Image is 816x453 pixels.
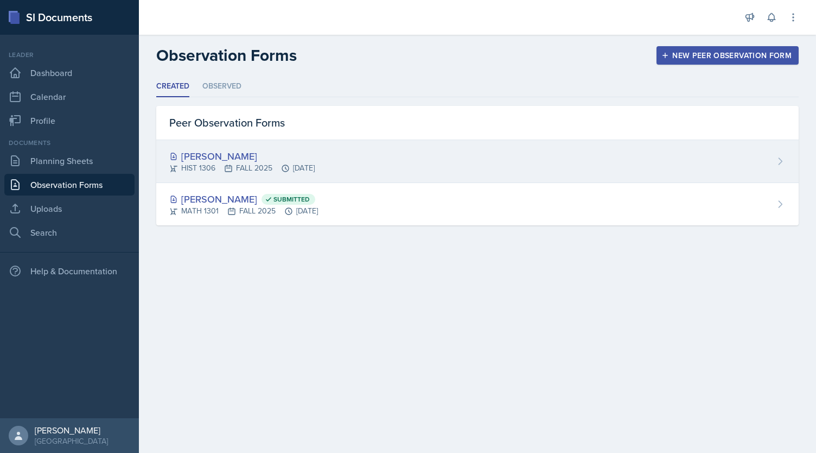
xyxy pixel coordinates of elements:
a: Observation Forms [4,174,135,196]
span: Submitted [273,195,310,204]
div: MATH 1301 FALL 2025 [DATE] [169,205,318,217]
div: [PERSON_NAME] [169,149,315,163]
div: [PERSON_NAME] [35,425,108,436]
h2: Observation Forms [156,46,297,65]
a: Profile [4,110,135,131]
div: Documents [4,138,135,148]
a: Dashboard [4,62,135,84]
div: [PERSON_NAME] [169,192,318,206]
a: Uploads [4,198,135,219]
a: [PERSON_NAME] Submitted MATH 1301FALL 2025[DATE] [156,183,799,225]
div: New Peer Observation Form [664,51,792,60]
button: New Peer Observation Form [656,46,799,65]
li: Created [156,76,189,97]
a: Calendar [4,86,135,108]
div: Help & Documentation [4,260,135,282]
a: [PERSON_NAME] HIST 1306FALL 2025[DATE] [156,140,799,183]
div: HIST 1306 FALL 2025 [DATE] [169,162,315,174]
div: Leader [4,50,135,60]
a: Search [4,222,135,243]
div: [GEOGRAPHIC_DATA] [35,436,108,446]
li: Observed [202,76,241,97]
div: Peer Observation Forms [156,106,799,140]
a: Planning Sheets [4,150,135,172]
